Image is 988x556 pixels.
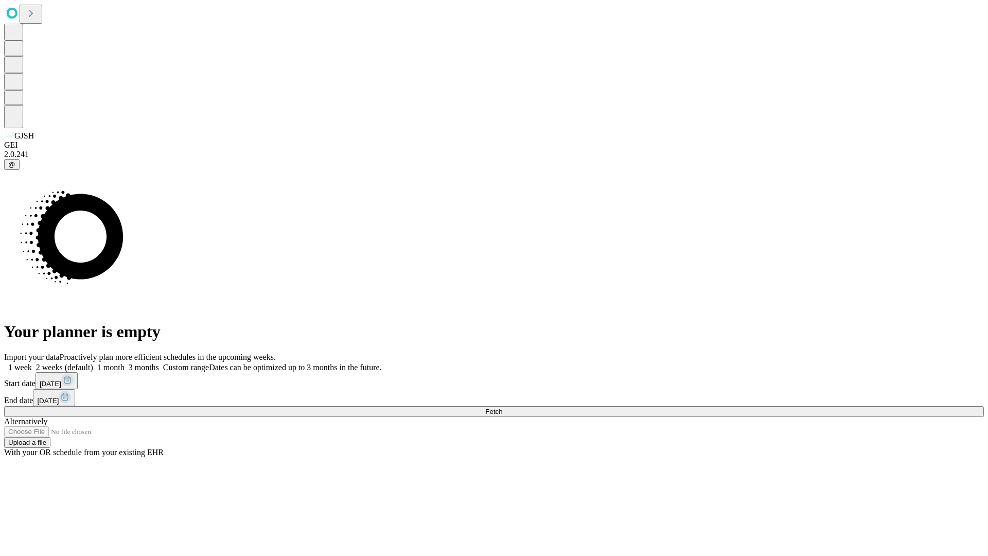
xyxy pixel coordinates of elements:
span: Fetch [485,408,502,415]
div: GEI [4,141,984,150]
button: [DATE] [33,389,75,406]
button: Upload a file [4,437,50,448]
span: Proactively plan more efficient schedules in the upcoming weeks. [60,353,276,361]
h1: Your planner is empty [4,322,984,341]
span: Dates can be optimized up to 3 months in the future. [209,363,381,372]
div: Start date [4,372,984,389]
span: 3 months [129,363,159,372]
span: With your OR schedule from your existing EHR [4,448,164,457]
span: [DATE] [37,397,59,405]
span: Import your data [4,353,60,361]
span: Alternatively [4,417,47,426]
span: 2 weeks (default) [36,363,93,372]
span: 1 month [97,363,125,372]
span: Custom range [163,363,209,372]
span: GJSH [14,131,34,140]
button: [DATE] [36,372,78,389]
button: @ [4,159,20,170]
span: [DATE] [40,380,61,388]
button: Fetch [4,406,984,417]
span: 1 week [8,363,32,372]
span: @ [8,161,15,168]
div: End date [4,389,984,406]
div: 2.0.241 [4,150,984,159]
